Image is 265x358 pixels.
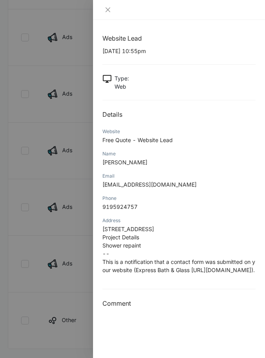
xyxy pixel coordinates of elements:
div: Name [102,150,256,157]
p: Type : [115,74,129,82]
h1: Website Lead [102,34,256,43]
span: [STREET_ADDRESS] [102,226,154,232]
span: close [105,7,111,13]
h2: Details [102,110,256,119]
span: -- [102,250,109,257]
div: Website [102,128,256,135]
span: [EMAIL_ADDRESS][DOMAIN_NAME] [102,181,197,188]
span: Project Details [102,234,139,240]
span: 9195924757 [102,203,138,210]
button: Close [102,6,113,13]
span: This is a notification that a contact form was submitted on your website (Express Bath & Glass [U... [102,258,255,273]
span: Free Quote - Website Lead [102,137,173,143]
p: [DATE] 10:55pm [102,47,256,55]
div: Email [102,173,256,180]
p: Web [115,82,129,91]
div: Phone [102,195,256,202]
span: [PERSON_NAME] [102,159,147,166]
span: Shower repaint [102,242,141,249]
div: Address [102,217,256,224]
h3: Comment [102,299,256,308]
